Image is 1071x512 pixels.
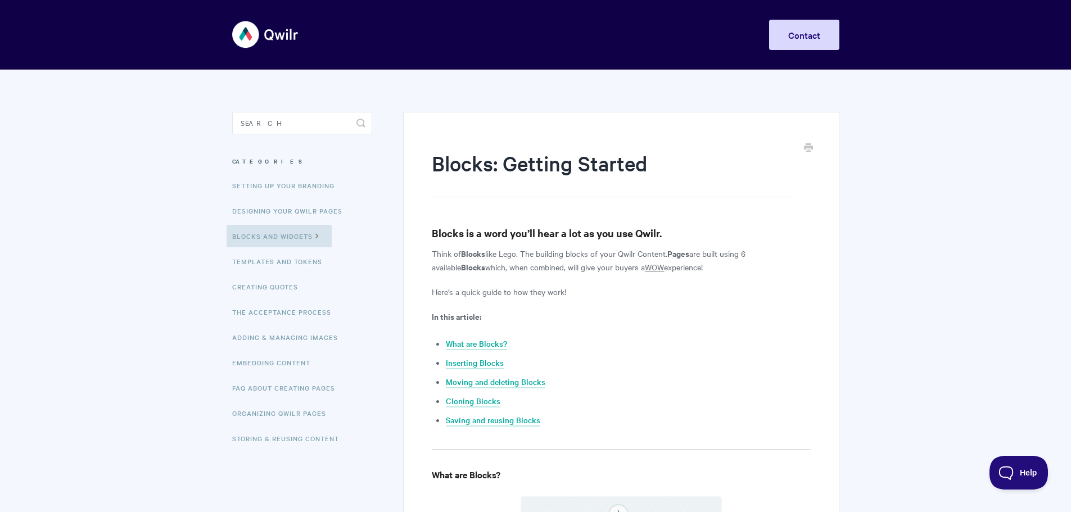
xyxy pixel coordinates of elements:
[432,149,793,197] h1: Blocks: Getting Started
[769,20,839,50] a: Contact
[232,301,340,323] a: The Acceptance Process
[461,247,485,259] strong: Blocks
[446,357,504,369] a: Inserting Blocks
[432,247,810,274] p: Think of like Lego. The building blocks of your Qwilr Content. are built using 6 available which,...
[432,285,810,298] p: Here’s a quick guide to how they work!
[232,200,351,222] a: Designing Your Qwilr Pages
[232,13,299,56] img: Qwilr Help Center
[432,468,810,482] h4: What are Blocks?
[232,174,343,197] a: Setting up your Branding
[232,326,346,348] a: Adding & Managing Images
[232,250,331,273] a: Templates and Tokens
[232,112,372,134] input: Search
[432,225,810,241] h3: Blocks is a word you’ll hear a lot as you use Qwilr.
[232,427,347,450] a: Storing & Reusing Content
[667,247,689,259] strong: Pages
[461,261,485,273] strong: Blocks
[227,225,332,247] a: Blocks and Widgets
[446,395,500,407] a: Cloning Blocks
[232,402,335,424] a: Organizing Qwilr Pages
[232,351,319,374] a: Embedding Content
[645,261,664,273] u: WOW
[446,376,545,388] a: Moving and deleting Blocks
[989,456,1049,490] iframe: Toggle Customer Support
[432,310,481,322] strong: In this article:
[446,414,540,427] a: Saving and reusing Blocks
[804,142,813,155] a: Print this Article
[446,338,507,350] a: What are Blocks?
[232,151,372,171] h3: Categories
[232,275,306,298] a: Creating Quotes
[232,377,344,399] a: FAQ About Creating Pages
